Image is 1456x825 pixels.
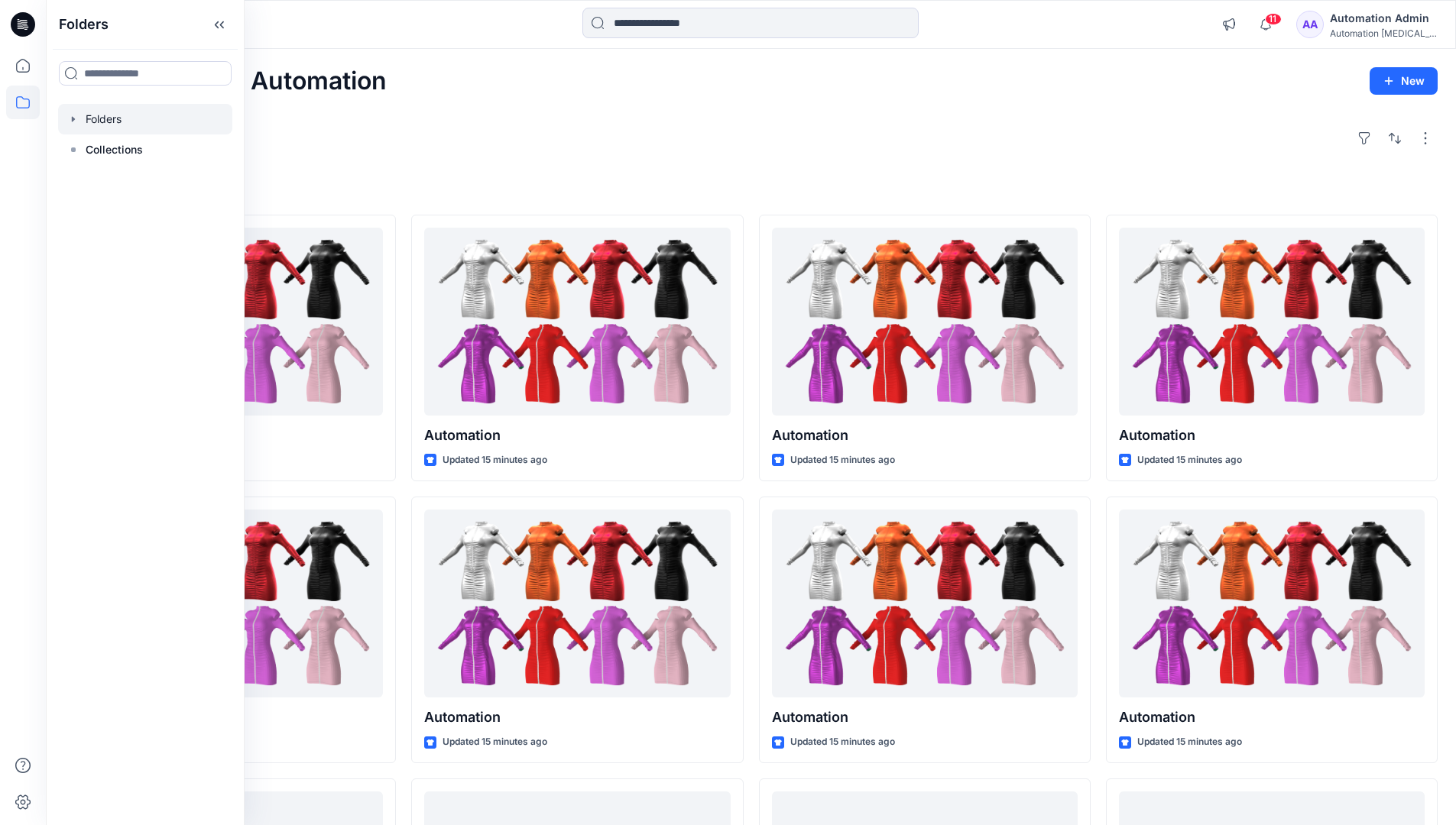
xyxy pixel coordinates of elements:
a: Automation [424,510,730,698]
span: 11 [1265,13,1282,25]
p: Automation [1119,425,1425,446]
button: New [1370,67,1438,95]
a: Automation [772,510,1078,698]
p: Automation [772,425,1078,446]
p: Updated 15 minutes ago [790,452,895,468]
p: Collections [86,141,143,159]
div: Automation [MEDICAL_DATA]... [1330,27,1437,39]
p: Updated 15 minutes ago [1137,734,1242,750]
p: Automation [424,707,730,728]
p: Automation [1119,707,1425,728]
h4: Styles [64,181,1438,199]
a: Automation [1119,228,1425,416]
div: AA [1296,11,1324,38]
p: Updated 15 minutes ago [443,452,547,468]
a: Automation [772,228,1078,416]
a: Automation [424,228,730,416]
p: Automation [424,425,730,446]
div: Automation Admin [1330,9,1437,27]
p: Updated 15 minutes ago [443,734,547,750]
p: Automation [772,707,1078,728]
a: Automation [1119,510,1425,698]
p: Updated 15 minutes ago [1137,452,1242,468]
p: Updated 15 minutes ago [790,734,895,750]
